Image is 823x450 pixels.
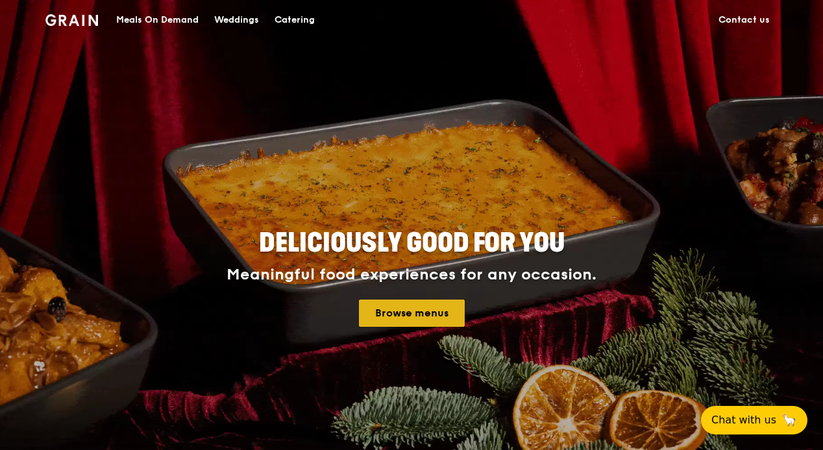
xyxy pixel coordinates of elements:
div: Catering [275,1,315,40]
span: 🦙 [781,412,797,428]
img: Grain [45,14,98,26]
span: Deliciously good for you [259,228,565,259]
div: Meaningful food experiences for any occasion. [178,266,645,284]
a: Weddings [206,1,267,40]
a: Browse menus [359,300,465,327]
div: Weddings [214,1,259,40]
button: Chat with us🦙 [701,406,807,434]
div: Meals On Demand [116,1,199,40]
span: Chat with us [711,412,776,428]
a: Catering [267,1,323,40]
a: Contact us [711,1,778,40]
